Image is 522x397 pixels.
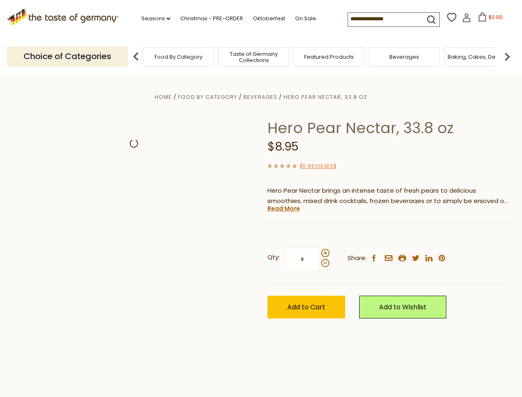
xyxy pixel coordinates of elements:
[141,14,170,23] a: Seasons
[128,48,144,65] img: previous arrow
[267,296,345,318] button: Add to Cart
[359,296,446,318] a: Add to Wishlist
[155,93,172,101] a: Home
[267,119,509,137] h1: Hero Pear Nectar, 33.8 oz
[300,162,336,170] span: ( )
[180,14,243,23] a: Christmas - PRE-ORDER
[348,253,367,263] span: Share:
[389,54,419,60] a: Beverages
[267,139,298,155] span: $8.95
[221,51,287,63] a: Taste of Germany Collections
[303,162,334,171] a: 0 Reviews
[448,54,512,60] a: Baking, Cakes, Desserts
[253,14,285,23] a: Oktoberfest
[7,46,128,67] p: Choice of Categories
[155,54,203,60] a: Food By Category
[304,54,354,60] a: Featured Products
[499,48,515,65] img: next arrow
[267,204,300,213] a: Read More
[267,252,280,263] strong: Qty:
[473,12,508,25] button: $0.00
[287,302,325,312] span: Add to Cart
[295,14,316,23] a: On Sale
[286,248,319,270] input: Qty:
[243,93,277,101] a: Beverages
[178,93,237,101] a: Food By Category
[489,14,503,21] span: $0.00
[267,186,509,206] p: Hero Pear Nectar brings an intense taste of fresh pears to delicious smoothies, mixed drink cockt...
[284,93,367,101] a: Hero Pear Nectar, 33.8 oz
